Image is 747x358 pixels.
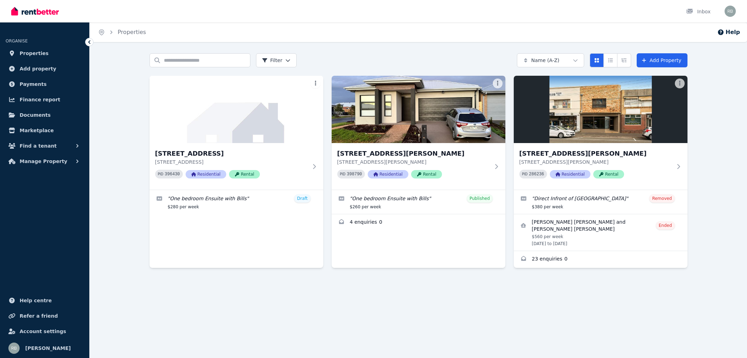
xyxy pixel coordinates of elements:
[514,214,687,251] a: View details for Antonio Enrique Saavedra Poblete and Alcayaga Burgos Miguel Angel
[531,57,560,64] span: Name (A-Z)
[603,53,617,67] button: Compact list view
[11,6,59,16] img: RentBetter
[6,324,84,338] a: Account settings
[514,190,687,214] a: Edit listing: Direct Infront of Oakleigh Railway Station
[725,6,736,17] img: Ravi Beniwal
[20,49,49,58] span: Properties
[20,327,66,336] span: Account settings
[340,172,346,176] small: PID
[229,170,260,178] span: Rental
[186,170,226,178] span: Residential
[20,157,67,166] span: Manage Property
[165,172,180,177] code: 396430
[6,108,84,122] a: Documents
[90,22,154,42] nav: Breadcrumb
[519,158,672,166] p: [STREET_ADDRESS][PERSON_NAME]
[514,76,687,190] a: 16 Haughton Road, Oakleigh[STREET_ADDRESS][PERSON_NAME][STREET_ADDRESS][PERSON_NAME]PID 286236Res...
[20,296,52,305] span: Help centre
[519,149,672,158] h3: [STREET_ADDRESS][PERSON_NAME]
[20,126,54,135] span: Marketplace
[155,149,308,158] h3: [STREET_ADDRESS]
[337,149,490,158] h3: [STREET_ADDRESS][PERSON_NAME]
[517,53,584,67] button: Name (A-Z)
[20,80,47,88] span: Payments
[311,79,320,88] button: More options
[493,79,503,88] button: More options
[150,190,323,214] a: Edit listing: One bedroom Ensuite with Bills
[590,53,631,67] div: View options
[158,172,164,176] small: PID
[6,309,84,323] a: Refer a friend
[8,343,20,354] img: Ravi Beniwal
[6,39,28,43] span: ORGANISE
[25,344,71,352] span: [PERSON_NAME]
[675,79,685,88] button: More options
[332,76,505,143] img: 8 Rumford St, Thornhill Park
[686,8,711,15] div: Inbox
[6,154,84,168] button: Manage Property
[368,170,408,178] span: Residential
[155,158,308,166] p: [STREET_ADDRESS]
[593,170,624,178] span: Rental
[723,334,740,351] iframe: Intercom live chat
[262,57,283,64] span: Filter
[6,139,84,153] button: Find a tenant
[6,293,84,308] a: Help centre
[332,214,505,231] a: Enquiries for 8 Rumford St, Thornhill Park
[20,65,56,73] span: Add property
[332,76,505,190] a: 8 Rumford St, Thornhill Park[STREET_ADDRESS][PERSON_NAME][STREET_ADDRESS][PERSON_NAME]PID 398790R...
[514,251,687,268] a: Enquiries for 16 Haughton Road, Oakleigh
[411,170,442,178] span: Rental
[529,172,544,177] code: 286236
[590,53,604,67] button: Card view
[6,62,84,76] a: Add property
[637,53,687,67] a: Add Property
[550,170,590,178] span: Residential
[347,172,362,177] code: 398790
[6,77,84,91] a: Payments
[617,53,631,67] button: Expanded list view
[332,190,505,214] a: Edit listing: One bedroom Ensuite with Bills
[514,76,687,143] img: 16 Haughton Road, Oakleigh
[6,46,84,60] a: Properties
[20,111,51,119] span: Documents
[337,158,490,166] p: [STREET_ADDRESS][PERSON_NAME]
[6,123,84,137] a: Marketplace
[522,172,528,176] small: PID
[20,142,57,150] span: Find a tenant
[20,312,58,320] span: Refer a friend
[717,28,740,36] button: Help
[118,29,146,35] a: Properties
[20,95,60,104] span: Finance report
[150,76,323,143] img: 4 Watton St, Strathtulloh
[150,76,323,190] a: 4 Watton St, Strathtulloh[STREET_ADDRESS][STREET_ADDRESS]PID 396430ResidentialRental
[6,93,84,107] a: Finance report
[256,53,297,67] button: Filter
